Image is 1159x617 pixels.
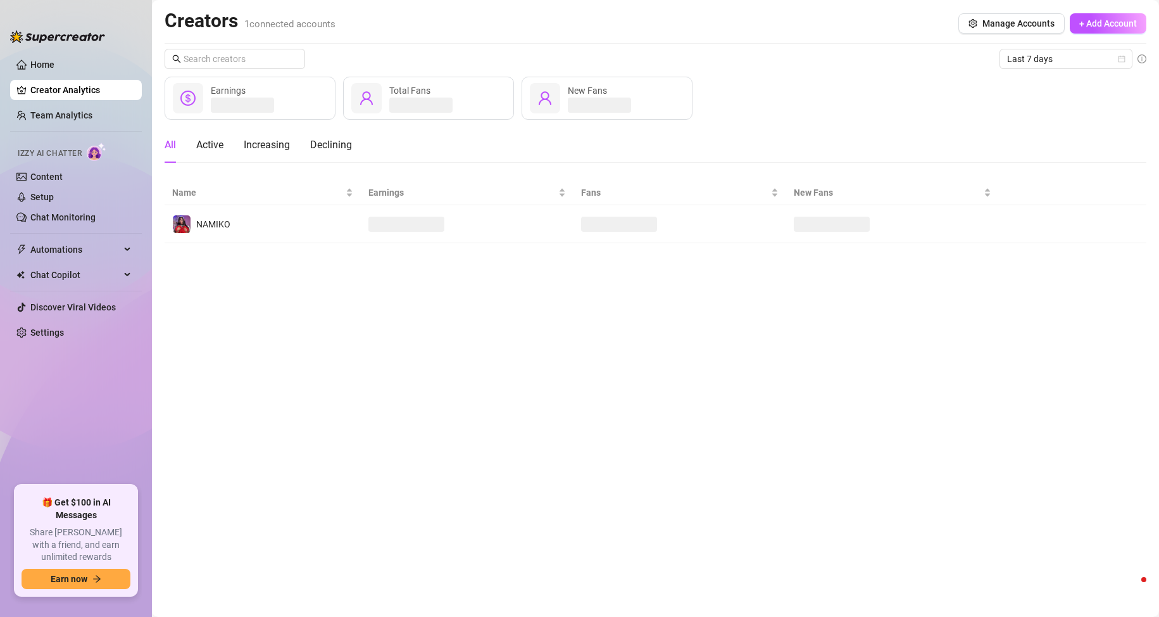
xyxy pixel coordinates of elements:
[196,219,230,229] span: NAMIKO
[30,110,92,120] a: Team Analytics
[786,181,999,205] th: New Fans
[30,328,64,338] a: Settings
[211,86,246,96] span: Earnings
[30,60,54,70] a: Home
[359,91,374,106] span: user
[51,574,87,584] span: Earn now
[173,215,191,233] img: NAMIKO
[310,137,352,153] div: Declining
[165,181,361,205] th: Name
[368,186,556,200] span: Earnings
[244,137,290,153] div: Increasing
[87,143,106,161] img: AI Chatter
[968,19,977,28] span: setting
[1007,49,1125,68] span: Last 7 days
[16,270,25,279] img: Chat Copilot
[958,13,1065,34] button: Manage Accounts
[196,137,223,153] div: Active
[1118,55,1125,63] span: calendar
[22,497,130,521] span: 🎁 Get $100 in AI Messages
[1070,13,1146,34] button: + Add Account
[22,526,130,564] span: Share [PERSON_NAME] with a friend, and earn unlimited rewards
[92,575,101,583] span: arrow-right
[573,181,786,205] th: Fans
[180,91,196,106] span: dollar-circle
[1116,574,1146,604] iframe: Intercom live chat
[361,181,573,205] th: Earnings
[16,245,27,255] span: thunderbolt
[982,18,1055,29] span: Manage Accounts
[30,192,54,202] a: Setup
[165,137,176,153] div: All
[30,212,96,222] a: Chat Monitoring
[184,52,287,66] input: Search creators
[1079,18,1137,29] span: + Add Account
[165,9,335,33] h2: Creators
[30,239,120,260] span: Automations
[537,91,553,106] span: user
[794,186,981,200] span: New Fans
[244,18,335,30] span: 1 connected accounts
[22,569,130,589] button: Earn nowarrow-right
[581,186,768,200] span: Fans
[389,86,430,96] span: Total Fans
[172,186,343,200] span: Name
[10,30,105,43] img: logo-BBDzfeDw.svg
[30,172,63,182] a: Content
[172,54,181,63] span: search
[30,265,120,285] span: Chat Copilot
[18,148,82,160] span: Izzy AI Chatter
[30,302,116,312] a: Discover Viral Videos
[568,86,607,96] span: New Fans
[30,80,132,100] a: Creator Analytics
[1137,54,1146,63] span: info-circle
